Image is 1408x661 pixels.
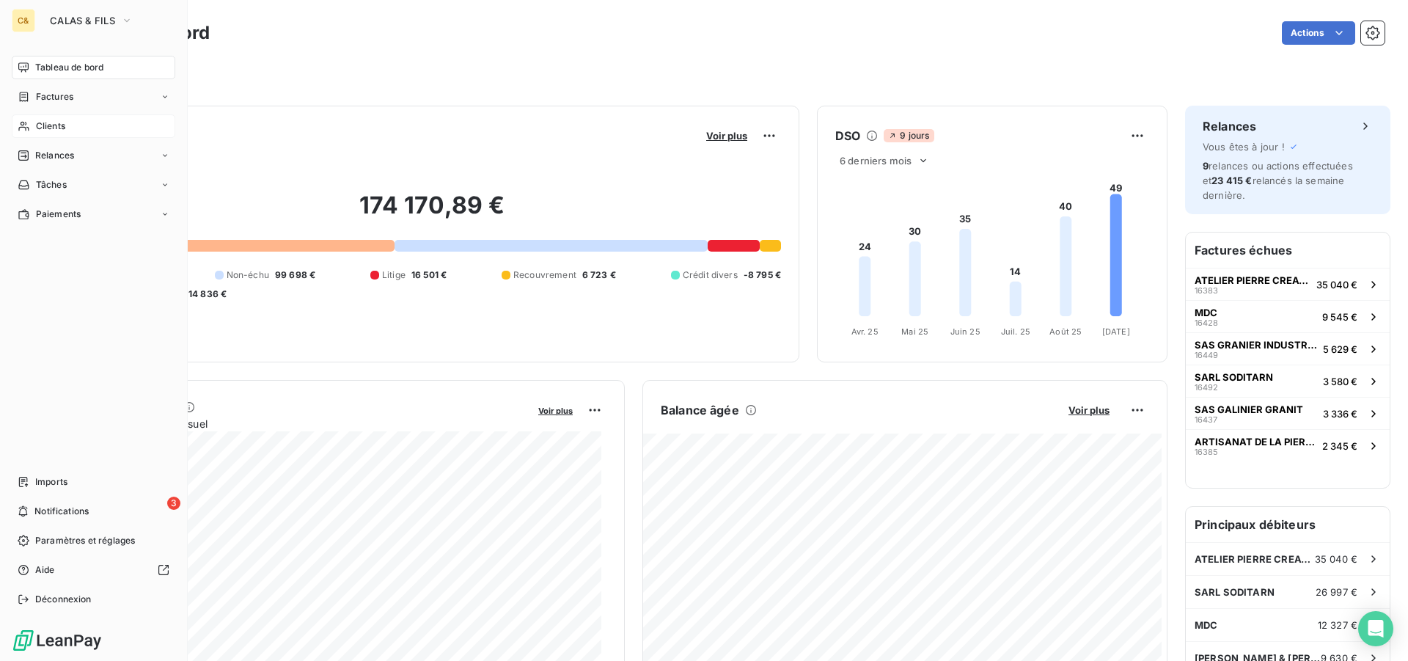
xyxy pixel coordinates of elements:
span: 26 997 € [1316,586,1357,598]
h6: Factures échues [1186,233,1390,268]
span: SARL SODITARN [1195,586,1275,598]
span: 6 723 € [582,269,616,282]
span: Imports [35,475,67,489]
button: ATELIER PIERRE CREATIVE1638335 040 € [1186,268,1390,300]
span: 5 629 € [1323,343,1357,355]
h2: 174 170,89 € [83,191,781,235]
span: 6 derniers mois [840,155,912,167]
span: Factures [36,90,73,103]
h6: Relances [1203,117,1256,135]
button: SAS GALINIER GRANIT164373 336 € [1186,397,1390,429]
h6: Balance âgée [661,401,739,419]
tspan: Juin 25 [950,326,980,337]
span: 3 336 € [1323,408,1357,420]
span: ARTISANAT DE LA PIERRE [1195,436,1316,448]
span: -8 795 € [744,269,781,282]
h6: Principaux débiteurs [1186,507,1390,542]
div: Open Intercom Messenger [1358,611,1393,646]
a: Aide [12,558,175,582]
span: Voir plus [706,130,747,142]
span: 3 580 € [1323,376,1357,387]
span: 23 415 € [1211,175,1252,186]
span: 3 [167,497,180,510]
span: SAS GALINIER GRANIT [1195,403,1303,415]
span: 9 545 € [1322,311,1357,323]
button: SAS GRANIER INDUSTRIE DE LA PIERRE164495 629 € [1186,332,1390,365]
span: 16492 [1195,383,1218,392]
span: Paramètres et réglages [35,534,135,547]
button: MDC164289 545 € [1186,300,1390,332]
span: Non-échu [227,269,269,282]
span: Notifications [34,505,89,518]
tspan: Juil. 25 [1001,326,1030,337]
button: ARTISANAT DE LA PIERRE163852 345 € [1186,429,1390,461]
tspan: [DATE] [1102,326,1130,337]
span: Crédit divers [683,269,738,282]
span: 35 040 € [1316,279,1357,291]
tspan: Avr. 25 [851,326,879,337]
button: Voir plus [1064,403,1114,417]
span: Aide [35,563,55,577]
button: Voir plus [702,129,752,142]
div: C& [12,9,35,32]
button: SARL SODITARN164923 580 € [1186,365,1390,397]
img: Logo LeanPay [12,629,103,652]
span: ATELIER PIERRE CREATIVE [1195,274,1310,286]
span: relances ou actions effectuées et relancés la semaine dernière. [1203,160,1353,201]
span: ATELIER PIERRE CREATIVE [1195,553,1315,565]
span: 35 040 € [1315,553,1357,565]
span: Tableau de bord [35,61,103,74]
h6: DSO [835,127,860,145]
tspan: Août 25 [1049,326,1082,337]
span: Voir plus [1068,404,1110,416]
span: Vous êtes à jour ! [1203,141,1285,153]
span: MDC [1195,307,1217,318]
span: 9 jours [884,129,934,142]
span: 16383 [1195,286,1218,295]
span: 16 501 € [411,269,447,282]
span: 16428 [1195,318,1218,327]
span: 16437 [1195,415,1217,424]
span: 99 698 € [275,269,315,282]
span: Tâches [36,178,67,191]
button: Voir plus [534,403,577,417]
span: 12 327 € [1318,619,1357,631]
span: SARL SODITARN [1195,371,1273,383]
span: Litige [382,269,406,282]
span: Relances [35,149,74,162]
span: 9 [1203,160,1209,172]
span: CALAS & FILS [50,15,115,26]
span: 2 345 € [1322,440,1357,452]
span: SAS GRANIER INDUSTRIE DE LA PIERRE [1195,339,1317,351]
tspan: Mai 25 [901,326,928,337]
span: -14 836 € [184,288,227,301]
span: 16449 [1195,351,1218,359]
span: Voir plus [538,406,573,416]
span: Déconnexion [35,593,92,606]
span: Chiffre d'affaires mensuel [83,416,528,431]
button: Actions [1282,21,1355,45]
span: Paiements [36,208,81,221]
span: Recouvrement [513,269,576,282]
span: Clients [36,120,65,133]
span: 16385 [1195,448,1218,456]
span: MDC [1195,619,1217,631]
